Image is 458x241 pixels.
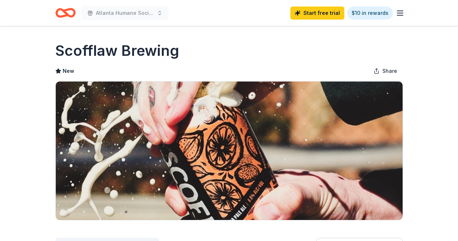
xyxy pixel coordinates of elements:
[63,67,74,75] span: New
[96,9,154,17] span: Atlanta Humane Society 2025 Golf Classic
[290,7,344,20] a: Start free trial
[382,67,397,75] span: Share
[347,7,393,20] a: $10 in rewards
[81,6,168,20] button: Atlanta Humane Society 2025 Golf Classic
[55,4,76,21] a: Home
[56,82,403,220] img: Image for Scofflaw Brewing
[368,64,403,78] button: Share
[55,41,179,61] h1: Scofflaw Brewing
